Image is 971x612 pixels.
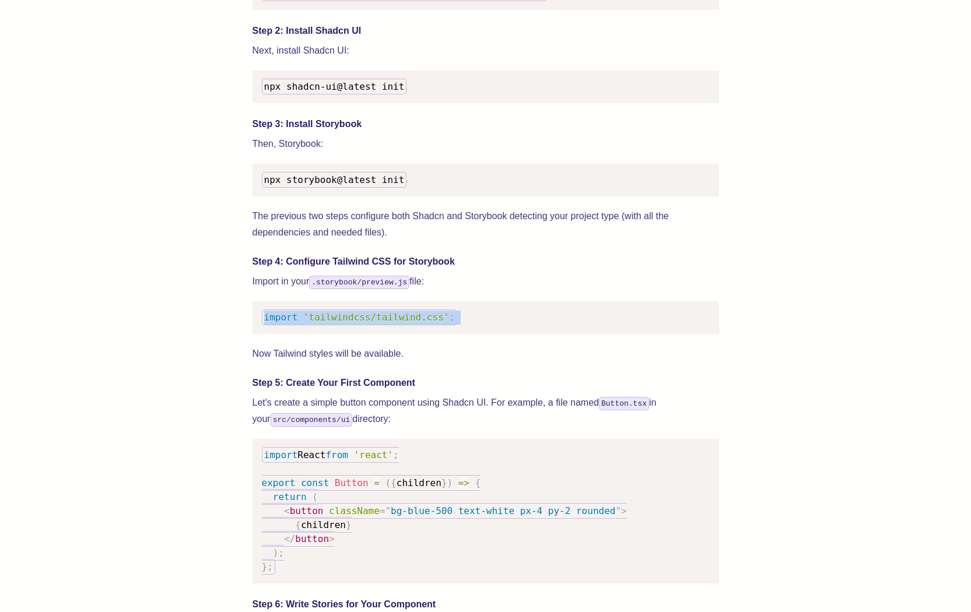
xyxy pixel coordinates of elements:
[441,477,447,488] span: }
[253,346,719,362] p: Now Tailwind styles will be available.
[262,477,296,488] span: export
[385,477,391,488] span: (
[253,117,719,131] h4: Step 3: Install Storybook
[385,505,391,516] span: "
[391,477,397,488] span: {
[301,519,346,530] span: children
[264,174,405,185] span: npx storybook@latest init
[346,519,352,530] span: }
[449,312,455,323] span: ;
[262,561,268,572] span: }
[273,547,279,558] span: )
[297,449,325,460] span: React
[397,477,441,488] span: children
[325,449,348,460] span: from
[295,533,329,544] span: button
[264,449,298,460] span: import
[253,24,719,38] h4: Step 2: Install Shadcn UI
[264,81,405,92] span: npx shadcn-ui@latest init
[354,449,393,460] span: 'react'
[621,505,627,516] span: >
[253,208,719,241] p: The previous two steps configure both Shadcn and Storybook detecting your project type (with all ...
[329,505,380,516] span: className
[303,312,449,323] span: 'tailwindcss/tailwind.css'
[253,376,719,390] h4: Step 5: Create Your First Component
[599,397,649,410] code: Button.tsx
[253,255,719,269] h4: Step 4: Configure Tailwind CSS for Storybook
[380,505,385,516] span: =
[335,477,369,488] span: Button
[374,477,380,488] span: =
[312,491,318,502] span: (
[475,477,481,488] span: {
[447,477,453,488] span: )
[278,547,284,558] span: ;
[284,505,290,516] span: <
[284,533,295,544] span: </
[253,136,719,152] p: Then, Storybook:
[615,505,621,516] span: "
[267,561,273,572] span: ;
[253,43,719,59] p: Next, install Shadcn UI:
[271,413,353,427] code: src/components/ui
[253,597,719,611] h4: Step 6: Write Stories for Your Component
[309,276,409,289] code: .storybook/preview.js
[391,505,615,516] span: bg-blue-500 text-white px-4 py-2 rounded
[273,491,307,502] span: return
[301,477,329,488] span: const
[329,533,335,544] span: >
[253,273,719,290] p: Import in your file:
[393,449,399,460] span: ;
[290,505,324,516] span: button
[253,395,719,427] p: Let's create a simple button component using Shadcn UI. For example, a file named in your directory:
[458,477,469,488] span: =>
[295,519,301,530] span: {
[264,312,298,323] span: import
